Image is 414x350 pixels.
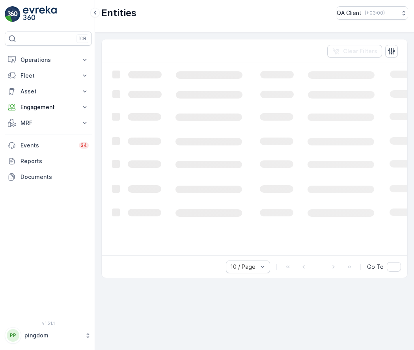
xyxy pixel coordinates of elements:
[21,72,76,80] p: Fleet
[5,169,92,185] a: Documents
[21,141,74,149] p: Events
[21,173,89,181] p: Documents
[337,9,362,17] p: QA Client
[23,6,57,22] img: logo_light-DOdMpM7g.png
[5,138,92,153] a: Events34
[5,68,92,84] button: Fleet
[367,263,384,271] span: Go To
[5,115,92,131] button: MRF
[365,10,385,16] p: ( +03:00 )
[5,52,92,68] button: Operations
[5,6,21,22] img: logo
[80,142,87,149] p: 34
[337,6,408,20] button: QA Client(+03:00)
[21,157,89,165] p: Reports
[5,327,92,344] button: PPpingdom
[21,119,76,127] p: MRF
[343,47,377,55] p: Clear Filters
[78,35,86,42] p: ⌘B
[21,87,76,95] p: Asset
[5,84,92,99] button: Asset
[5,321,92,326] span: v 1.51.1
[5,153,92,169] a: Reports
[327,45,382,58] button: Clear Filters
[21,103,76,111] p: Engagement
[101,7,136,19] p: Entities
[24,331,81,339] p: pingdom
[21,56,76,64] p: Operations
[7,329,19,342] div: PP
[5,99,92,115] button: Engagement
